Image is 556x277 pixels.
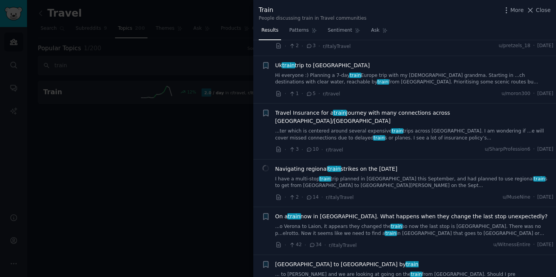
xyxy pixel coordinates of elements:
[533,90,535,97] span: ·
[493,241,531,248] span: u/WitnessEntire
[275,176,554,189] a: I have a multi-stoptraintrip planned in [GEOGRAPHIC_DATA] this September, and had planned to use ...
[289,194,298,201] span: 2
[373,135,385,141] span: train
[275,165,398,173] span: Navigating regional strikes on the [DATE]
[285,241,286,249] span: ·
[321,146,323,154] span: ·
[323,44,351,49] span: r/ItalyTravel
[281,62,295,68] span: train
[536,6,551,14] span: Close
[275,212,548,221] a: On atrainnow in [GEOGRAPHIC_DATA]. What happens when they change the last stop unexpectedly?
[503,194,531,201] span: u/MuseNine
[302,90,303,98] span: ·
[302,193,303,201] span: ·
[371,27,380,34] span: Ask
[275,260,419,269] a: [GEOGRAPHIC_DATA] to [GEOGRAPHIC_DATA] bytrain
[289,42,298,49] span: 2
[289,146,298,153] span: 3
[502,6,524,14] button: More
[275,212,548,221] span: On a now in [GEOGRAPHIC_DATA]. What happens when they change the last stop unexpectedly?
[537,90,553,97] span: [DATE]
[319,90,320,98] span: ·
[306,90,315,97] span: 5
[377,79,389,85] span: train
[533,176,546,182] span: train
[510,6,524,14] span: More
[319,42,320,50] span: ·
[537,194,553,201] span: [DATE]
[390,224,403,229] span: train
[533,194,535,201] span: ·
[319,176,331,182] span: train
[321,193,323,201] span: ·
[329,243,357,248] span: r/ItalyTravel
[261,27,278,34] span: Results
[275,61,370,70] a: Uktraintrip to [GEOGRAPHIC_DATA]
[526,6,551,14] button: Close
[306,146,319,153] span: 10
[533,42,535,49] span: ·
[285,42,286,50] span: ·
[285,146,286,154] span: ·
[306,194,319,201] span: 14
[275,109,554,125] a: Travel Insurance for atrainJourney with many connections across [GEOGRAPHIC_DATA]/[GEOGRAPHIC_DATA]
[498,42,530,49] span: u/pretzels_18
[275,223,554,237] a: ...o Verona to Laion, it appears they changed thetrainso now the last stop is [GEOGRAPHIC_DATA]. ...
[385,231,397,236] span: train
[328,27,352,34] span: Sentiment
[285,193,286,201] span: ·
[275,260,419,269] span: [GEOGRAPHIC_DATA] to [GEOGRAPHIC_DATA] by
[275,72,554,86] a: Hi everyone :) Planning a 7-daytrainEurope trip with my [DEMOGRAPHIC_DATA] grandma. Starting in ....
[537,146,553,153] span: [DATE]
[325,24,363,40] a: Sentiment
[286,24,319,40] a: Patterns
[324,241,326,249] span: ·
[333,110,347,116] span: train
[309,241,322,248] span: 34
[259,5,366,15] div: Train
[289,241,302,248] span: 42
[405,261,419,267] span: train
[533,146,535,153] span: ·
[323,91,340,97] span: r/travel
[302,42,303,50] span: ·
[502,90,531,97] span: u/moron300
[287,213,301,219] span: train
[410,272,422,277] span: train
[485,146,530,153] span: u/SharpProfession6
[259,24,281,40] a: Results
[327,166,341,172] span: train
[289,90,298,97] span: 1
[285,90,286,98] span: ·
[302,146,303,154] span: ·
[368,24,390,40] a: Ask
[275,61,370,70] span: Uk trip to [GEOGRAPHIC_DATA]
[533,241,535,248] span: ·
[275,165,398,173] a: Navigating regionaltrainstrikes on the [DATE]
[537,42,553,49] span: [DATE]
[537,241,553,248] span: [DATE]
[391,128,403,134] span: train
[289,27,309,34] span: Patterns
[326,147,343,153] span: r/travel
[349,73,361,78] span: train
[275,128,554,141] a: ...ter which is centered around several expensivetraintrips across [GEOGRAPHIC_DATA]. I am wonder...
[275,109,554,125] span: Travel Insurance for a Journey with many connections across [GEOGRAPHIC_DATA]/[GEOGRAPHIC_DATA]
[306,42,315,49] span: 3
[326,195,354,200] span: r/ItalyTravel
[259,15,366,22] div: People discussing train in Travel communities
[305,241,306,249] span: ·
